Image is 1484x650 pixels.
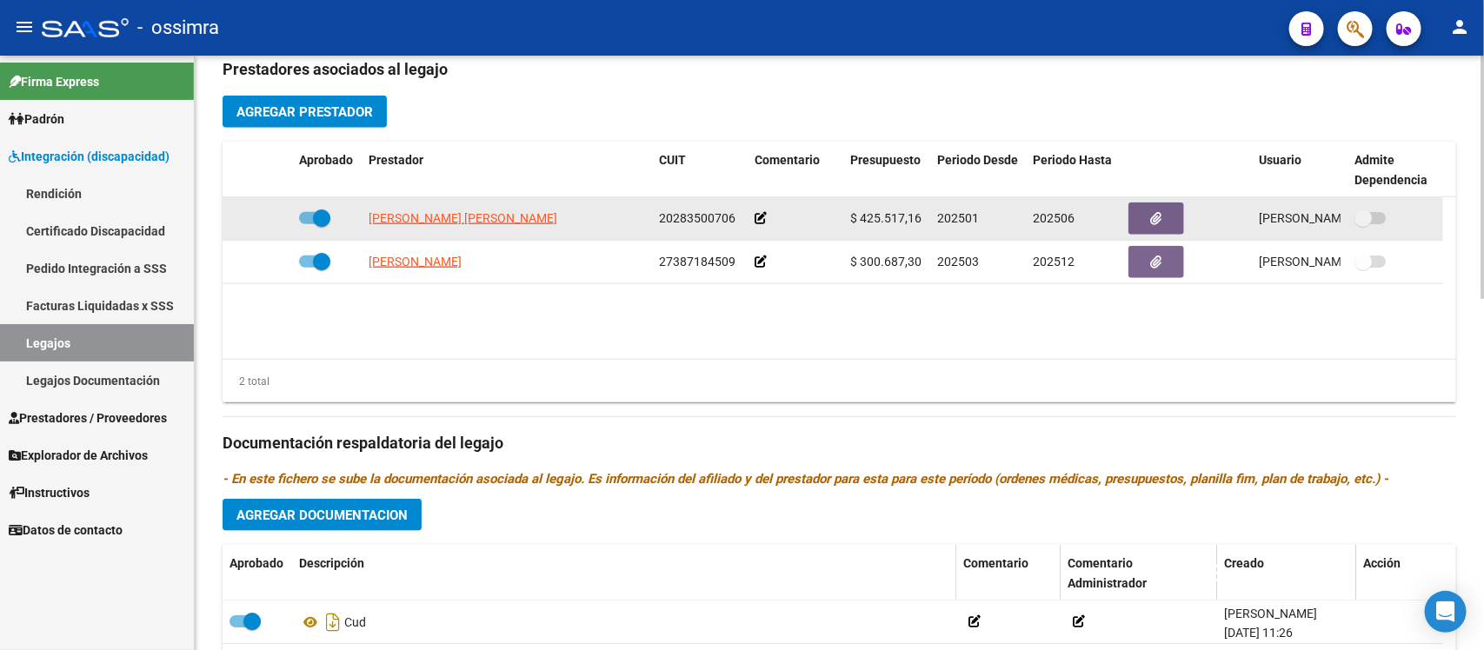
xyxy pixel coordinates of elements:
[9,521,123,540] span: Datos de contacto
[9,109,64,129] span: Padrón
[230,556,283,570] span: Aprobado
[937,255,979,269] span: 202503
[1224,556,1264,570] span: Creado
[9,147,170,166] span: Integración (discapacidad)
[236,507,408,523] span: Agregar Documentacion
[1449,17,1470,37] mat-icon: person
[299,153,353,167] span: Aprobado
[1363,556,1401,570] span: Acción
[843,142,930,199] datatable-header-cell: Presupuesto
[137,9,219,47] span: - ossimra
[659,211,735,225] span: 20283500706
[850,211,922,225] span: $ 425.517,16
[322,608,344,636] i: Descargar documento
[299,556,364,570] span: Descripción
[9,446,148,465] span: Explorador de Archivos
[223,499,422,531] button: Agregar Documentacion
[956,545,1061,602] datatable-header-cell: Comentario
[1425,591,1467,633] div: Open Intercom Messenger
[369,211,557,225] span: [PERSON_NAME] [PERSON_NAME]
[652,142,748,199] datatable-header-cell: CUIT
[1033,211,1075,225] span: 202506
[223,545,292,602] datatable-header-cell: Aprobado
[236,104,373,120] span: Agregar Prestador
[223,471,1388,487] i: - En este fichero se sube la documentación asociada al legajo. Es información del afiliado y del ...
[9,72,99,91] span: Firma Express
[292,545,956,602] datatable-header-cell: Descripción
[659,153,686,167] span: CUIT
[1068,556,1147,590] span: Comentario Administrador
[9,483,90,502] span: Instructivos
[1033,255,1075,269] span: 202512
[1061,545,1217,602] datatable-header-cell: Comentario Administrador
[1259,255,1395,269] span: [PERSON_NAME] [DATE]
[850,153,921,167] span: Presupuesto
[1026,142,1121,199] datatable-header-cell: Periodo Hasta
[223,431,1456,455] h3: Documentación respaldatoria del legajo
[748,142,843,199] datatable-header-cell: Comentario
[223,57,1456,82] h3: Prestadores asociados al legajo
[930,142,1026,199] datatable-header-cell: Periodo Desde
[369,255,462,269] span: [PERSON_NAME]
[9,408,167,428] span: Prestadores / Proveedores
[292,142,362,199] datatable-header-cell: Aprobado
[1356,545,1443,602] datatable-header-cell: Acción
[1217,545,1356,602] datatable-header-cell: Creado
[1259,211,1395,225] span: [PERSON_NAME] [DATE]
[755,153,820,167] span: Comentario
[1224,607,1317,620] span: [PERSON_NAME]
[1033,153,1112,167] span: Periodo Hasta
[14,17,35,37] mat-icon: menu
[1224,626,1293,640] span: [DATE] 11:26
[937,153,1018,167] span: Periodo Desde
[1259,153,1301,167] span: Usuario
[850,255,922,269] span: $ 300.687,30
[1252,142,1348,199] datatable-header-cell: Usuario
[223,372,270,391] div: 2 total
[299,608,949,636] div: Cud
[223,96,387,128] button: Agregar Prestador
[659,255,735,269] span: 27387184509
[1348,142,1443,199] datatable-header-cell: Admite Dependencia
[369,153,423,167] span: Prestador
[1354,153,1427,187] span: Admite Dependencia
[937,211,979,225] span: 202501
[963,556,1028,570] span: Comentario
[362,142,652,199] datatable-header-cell: Prestador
